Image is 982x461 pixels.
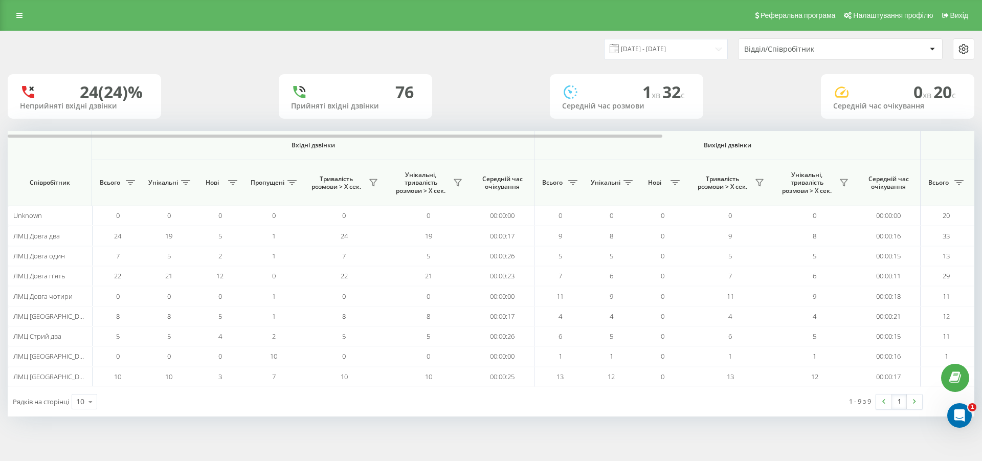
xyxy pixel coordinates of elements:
[342,312,346,321] span: 8
[559,231,562,240] span: 9
[119,141,507,149] span: Вхідні дзвінки
[114,271,121,280] span: 22
[218,312,222,321] span: 5
[853,11,933,19] span: Налаштування профілю
[913,81,933,103] span: 0
[13,332,61,341] span: ЛМЦ Стрий два
[342,292,346,301] span: 0
[272,292,276,301] span: 1
[116,312,120,321] span: 8
[13,397,69,406] span: Рядків на сторінці
[943,231,950,240] span: 33
[813,312,816,321] span: 4
[272,372,276,381] span: 7
[652,90,662,101] span: хв
[471,206,534,226] td: 00:00:00
[218,211,222,220] span: 0
[857,266,921,286] td: 00:00:11
[943,251,950,260] span: 13
[761,11,836,19] span: Реферальна програма
[943,312,950,321] span: 12
[425,372,432,381] span: 10
[307,175,366,191] span: Тривалість розмови > Х сек.
[478,175,526,191] span: Середній час очікування
[642,179,667,187] span: Нові
[857,286,921,306] td: 00:00:18
[744,45,866,54] div: Відділ/Співробітник
[864,175,912,191] span: Середній час очікування
[559,312,562,321] span: 4
[425,231,432,240] span: 19
[661,271,664,280] span: 0
[165,231,172,240] span: 19
[728,312,732,321] span: 4
[610,352,613,361] span: 1
[471,226,534,246] td: 00:00:17
[833,102,962,111] div: Середній час очікування
[947,403,972,428] iframe: Intercom live chat
[952,90,956,101] span: c
[427,251,430,260] span: 5
[471,346,534,366] td: 00:00:00
[610,332,613,341] span: 5
[13,312,93,321] span: ЛМЦ [GEOGRAPHIC_DATA]
[681,90,685,101] span: c
[116,211,120,220] span: 0
[272,332,276,341] span: 2
[661,352,664,361] span: 0
[427,292,430,301] span: 0
[943,332,950,341] span: 11
[559,211,562,220] span: 0
[471,266,534,286] td: 00:00:23
[391,171,450,195] span: Унікальні, тривалість розмови > Х сек.
[661,332,664,341] span: 0
[216,271,224,280] span: 12
[923,90,933,101] span: хв
[661,251,664,260] span: 0
[199,179,225,187] span: Нові
[559,352,562,361] span: 1
[968,403,976,411] span: 1
[849,396,871,406] div: 1 - 9 з 9
[272,231,276,240] span: 1
[218,231,222,240] span: 5
[642,81,662,103] span: 1
[610,292,613,301] span: 9
[114,231,121,240] span: 24
[857,246,921,266] td: 00:00:15
[693,175,752,191] span: Тривалість розмови > Х сек.
[540,179,565,187] span: Всього
[341,231,348,240] span: 24
[608,372,615,381] span: 12
[813,271,816,280] span: 6
[425,271,432,280] span: 21
[559,332,562,341] span: 6
[610,251,613,260] span: 5
[272,271,276,280] span: 0
[13,231,60,240] span: ЛМЦ Довга два
[857,346,921,366] td: 00:00:16
[943,211,950,220] span: 20
[341,372,348,381] span: 10
[813,292,816,301] span: 9
[857,306,921,326] td: 00:00:21
[114,372,121,381] span: 10
[857,206,921,226] td: 00:00:00
[80,82,143,102] div: 24 (24)%
[16,179,83,187] span: Співробітник
[728,211,732,220] span: 0
[272,211,276,220] span: 0
[13,292,73,301] span: ЛМЦ Довга чотири
[661,292,664,301] span: 0
[813,352,816,361] span: 1
[610,312,613,321] span: 4
[218,332,222,341] span: 4
[591,179,620,187] span: Унікальні
[13,271,65,280] span: ЛМЦ Довга п'ять
[342,211,346,220] span: 0
[116,332,120,341] span: 5
[813,231,816,240] span: 8
[559,271,562,280] span: 7
[218,372,222,381] span: 3
[251,179,284,187] span: Пропущені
